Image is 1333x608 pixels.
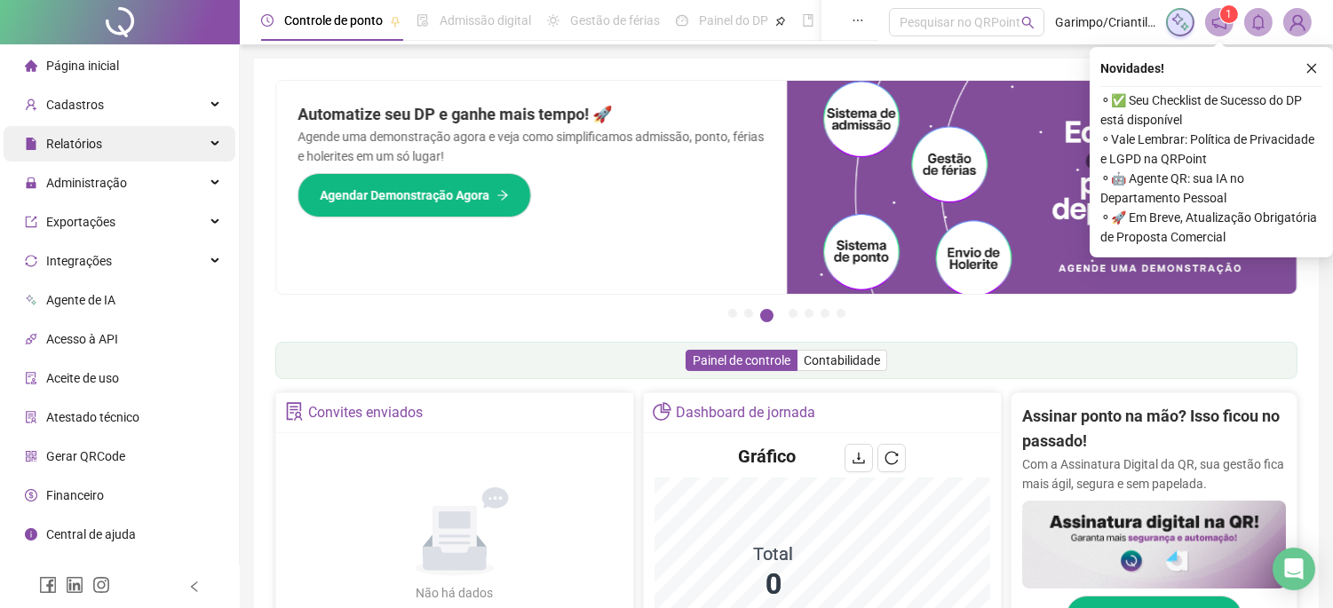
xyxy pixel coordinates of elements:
button: 3 [760,309,774,322]
span: pushpin [775,16,786,27]
img: sparkle-icon.fc2bf0ac1784a2077858766a79e2daf3.svg [1170,12,1190,32]
span: close [1305,62,1318,75]
span: left [188,580,201,593]
span: bell [1250,14,1266,30]
div: Convites enviados [308,398,423,428]
button: Agendar Demonstração Agora [298,173,531,217]
div: Não há dados [373,583,536,603]
h2: Automatize seu DP e ganhe mais tempo! 🚀 [298,102,766,127]
span: pie-chart [653,402,671,421]
span: Atestado técnico [46,410,139,424]
span: home [25,59,37,72]
span: notification [1211,14,1227,30]
span: Garimpo/Criantili - O GARIMPO [1055,12,1155,32]
button: 7 [837,309,845,318]
h2: Assinar ponto na mão? Isso ficou no passado! [1022,404,1286,454]
img: banner%2Fd57e337e-a0d3-4837-9615-f134fc33a8e6.png [787,81,1297,294]
span: Controle de ponto [284,13,383,28]
span: ⚬ 🚀 Em Breve, Atualização Obrigatória de Proposta Comercial [1100,208,1322,247]
span: Aceite de uso [46,371,119,385]
div: Dashboard de jornada [676,398,815,428]
span: ⚬ 🤖 Agente QR: sua IA no Departamento Pessoal [1100,169,1322,208]
span: sync [25,255,37,267]
button: 1 [728,309,737,318]
span: Novidades ! [1100,59,1164,78]
span: ⚬ Vale Lembrar: Política de Privacidade e LGPD na QRPoint [1100,130,1322,169]
span: 1 [1226,8,1233,20]
span: reload [885,451,899,465]
button: 5 [805,309,813,318]
span: solution [25,411,37,423]
sup: 1 [1220,5,1238,23]
span: search [1021,16,1035,29]
span: Gestão de férias [570,13,660,28]
span: sun [547,14,559,27]
span: download [852,451,866,465]
span: Painel do DP [699,13,768,28]
span: Página inicial [46,59,119,73]
span: file-done [417,14,429,27]
span: Painel de controle [693,353,790,367]
span: api [25,333,37,345]
button: 2 [744,309,753,318]
span: info-circle [25,528,37,541]
span: lock [25,177,37,189]
span: pushpin [390,16,401,27]
span: file [25,138,37,150]
span: export [25,216,37,228]
p: Com a Assinatura Digital da QR, sua gestão fica mais ágil, segura e sem papelada. [1022,454,1286,494]
span: Administração [46,176,127,190]
button: 6 [821,309,829,318]
span: Integrações [46,254,112,268]
div: Open Intercom Messenger [1273,548,1315,590]
img: banner%2F02c71560-61a6-44d4-94b9-c8ab97240462.png [1022,501,1286,588]
span: instagram [92,576,110,594]
span: solution [285,402,304,421]
span: Gerar QRCode [46,449,125,463]
span: ellipsis [852,14,864,27]
span: Cadastros [46,98,104,112]
span: user-add [25,99,37,111]
span: arrow-right [496,189,509,201]
span: Exportações [46,215,115,229]
span: qrcode [25,450,37,462]
img: 2226 [1284,9,1311,36]
h4: Gráfico [738,444,796,469]
span: audit [25,372,37,384]
span: Agente de IA [46,293,115,307]
span: Contabilidade [804,353,880,367]
span: clock-circle [261,14,274,27]
span: dollar [25,489,37,501]
span: Relatórios [46,137,102,151]
span: dashboard [676,14,688,27]
span: facebook [39,576,57,594]
span: Admissão digital [440,13,531,28]
span: book [802,14,814,27]
button: 4 [789,309,797,318]
span: linkedin [66,576,83,594]
p: Agende uma demonstração agora e veja como simplificamos admissão, ponto, férias e holerites em um... [298,127,766,166]
span: Acesso à API [46,332,118,346]
span: Financeiro [46,488,104,502]
span: Central de ajuda [46,527,136,541]
span: ⚬ ✅ Seu Checklist de Sucesso do DP está disponível [1100,91,1322,130]
span: Agendar Demonstração Agora [320,186,489,205]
